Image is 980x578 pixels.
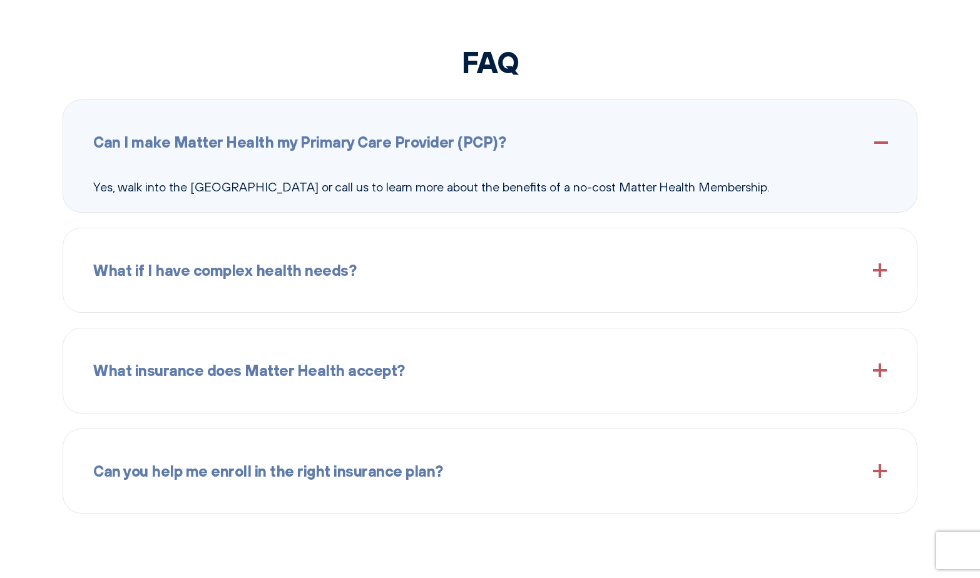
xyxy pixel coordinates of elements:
span: What if I have complex health needs? [93,258,356,282]
span: Can I make Matter Health my Primary Care Provider (PCP)? [93,130,506,154]
span: What insurance does Matter Health accept? [93,358,405,382]
h2: FAQ [63,44,917,80]
p: Yes, walk into the [GEOGRAPHIC_DATA] or call us to learn more about the benefits of a no-cost Mat... [93,177,887,197]
span: Can you help me enroll in the right insurance plan? [93,459,443,483]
